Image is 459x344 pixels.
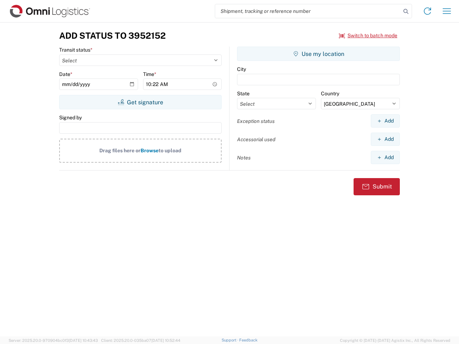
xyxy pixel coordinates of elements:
label: State [237,90,250,97]
span: Browse [141,148,158,153]
span: Drag files here or [99,148,141,153]
input: Shipment, tracking or reference number [215,4,401,18]
label: City [237,66,246,72]
a: Feedback [239,338,257,342]
button: Add [371,133,400,146]
label: Date [59,71,72,77]
button: Add [371,151,400,164]
button: Submit [354,178,400,195]
button: Switch to batch mode [339,30,397,42]
span: to upload [158,148,181,153]
span: [DATE] 10:52:44 [151,338,180,343]
label: Exception status [237,118,275,124]
h3: Add Status to 3952152 [59,30,166,41]
label: Transit status [59,47,93,53]
label: Signed by [59,114,82,121]
span: Server: 2025.20.0-970904bc0f3 [9,338,98,343]
a: Support [222,338,240,342]
label: Accessorial used [237,136,275,143]
span: [DATE] 10:43:43 [69,338,98,343]
label: Country [321,90,339,97]
span: Copyright © [DATE]-[DATE] Agistix Inc., All Rights Reserved [340,337,450,344]
span: Client: 2025.20.0-035ba07 [101,338,180,343]
label: Time [143,71,156,77]
button: Get signature [59,95,222,109]
label: Notes [237,154,251,161]
button: Add [371,114,400,128]
button: Use my location [237,47,400,61]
